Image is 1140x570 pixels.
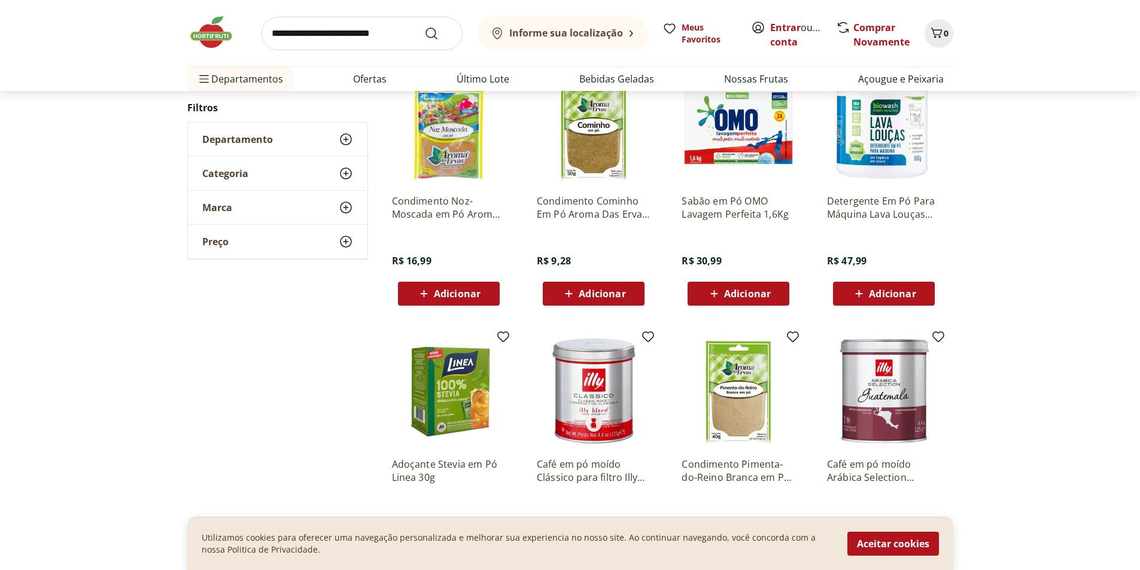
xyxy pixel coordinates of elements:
button: Submit Search [424,26,453,41]
span: 0 [944,28,949,39]
a: Criar conta [770,21,836,48]
button: Adicionar [398,282,500,306]
img: Adoçante Stevia em Pó Linea 30g [392,334,506,448]
button: Adicionar [833,282,935,306]
span: ou [770,20,823,49]
span: Categoria [202,167,248,179]
button: Menu [197,65,211,93]
a: Condimento Noz-Moscada em Pó Aroma Das Ervas 30G [392,194,506,221]
a: Detergente Em Pó Para Máquina Lava Louças Biowash 500G [827,194,941,221]
span: Departamentos [197,65,283,93]
span: Preço [202,236,229,248]
span: Marca [202,202,232,214]
button: Categoria [188,157,367,190]
button: Adicionar [688,282,789,306]
button: Adicionar [543,282,645,306]
span: R$ 9,28 [537,254,571,267]
span: R$ 30,99 [682,254,721,267]
span: R$ 16,99 [392,254,431,267]
button: Carrinho [925,19,953,48]
span: Adicionar [579,289,625,298]
span: Adicionar [869,289,916,298]
h2: Filtros [187,96,368,120]
a: Meus Favoritos [662,22,737,45]
a: Entrar [770,21,801,34]
p: Utilizamos cookies para oferecer uma navegação personalizada e melhorar sua experiencia no nosso ... [202,532,833,556]
a: Nossas Frutas [724,72,788,86]
a: Comprar Novamente [853,21,910,48]
span: Adicionar [724,289,771,298]
button: Departamento [188,123,367,156]
input: search [262,17,463,50]
a: Ofertas [353,72,387,86]
img: Condimento Cominho Em Pó Aroma Das Ervas 50G [537,71,650,185]
button: Preço [188,225,367,258]
b: Informe sua localização [509,26,623,39]
img: Detergente Em Pó Para Máquina Lava Louças Biowash 500G [827,71,941,185]
a: Sabão em Pó OMO Lavagem Perfeita 1,6Kg [682,194,795,221]
img: Café em pó moído Arábica Selection Guatemala Illy 125g [827,334,941,448]
a: Condimento Pimenta-do-Reino Branca em Pó Aroma Das Ervas 40G [682,458,795,484]
span: Departamento [202,133,273,145]
img: Café em pó moído Clássico para filtro Illy 125g [537,334,650,448]
a: Açougue e Peixaria [858,72,944,86]
img: Condimento Noz-Moscada em Pó Aroma Das Ervas 30G [392,71,506,185]
button: Marca [188,191,367,224]
a: Bebidas Geladas [579,72,654,86]
span: Meus Favoritos [682,22,737,45]
a: Café em pó moído Clássico para filtro Illy 125g [537,458,650,484]
a: Café em pó moído Arábica Selection [GEOGRAPHIC_DATA] Illy 125g [827,458,941,484]
button: Aceitar cookies [847,532,939,556]
img: Hortifruti [187,14,247,50]
a: Adoçante Stevia em Pó Linea 30g [392,458,506,484]
a: Último Lote [457,72,509,86]
button: Informe sua localização [477,17,648,50]
a: Condimento Cominho Em Pó Aroma Das Ervas 50G [537,194,650,221]
img: Condimento Pimenta-do-Reino Branca em Pó Aroma Das Ervas 40G [682,334,795,448]
span: Adicionar [434,289,481,298]
span: R$ 47,99 [827,254,867,267]
img: Sabão em Pó OMO Lavagem Perfeita 1,6Kg [682,71,795,185]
